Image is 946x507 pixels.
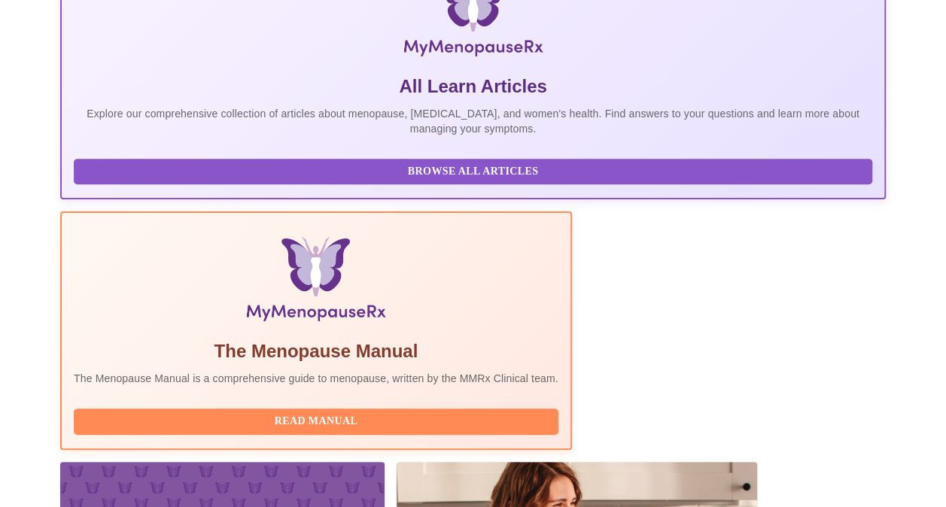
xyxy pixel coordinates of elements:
[74,408,558,435] button: Read Manual
[74,164,876,177] a: Browse All Articles
[74,159,872,185] button: Browse All Articles
[74,371,558,386] p: The Menopause Manual is a comprehensive guide to menopause, written by the MMRx Clinical team.
[74,414,562,427] a: Read Manual
[151,237,481,327] img: Menopause Manual
[74,106,872,136] p: Explore our comprehensive collection of articles about menopause, [MEDICAL_DATA], and women's hea...
[74,339,558,363] h5: The Menopause Manual
[89,162,857,181] span: Browse All Articles
[89,412,543,431] span: Read Manual
[74,74,872,99] h5: All Learn Articles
